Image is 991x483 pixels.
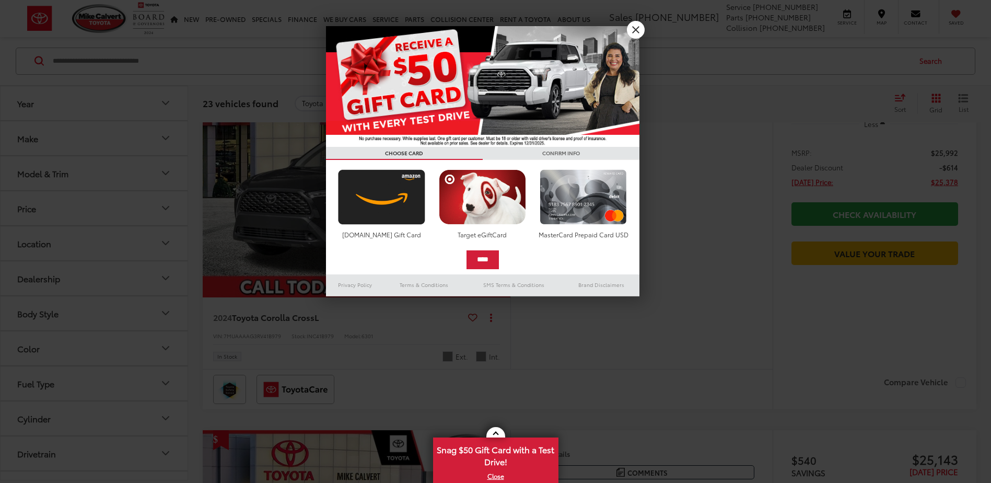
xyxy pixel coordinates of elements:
[436,169,529,225] img: targetcard.png
[326,147,483,160] h3: CHOOSE CARD
[326,26,639,147] img: 55838_top_625864.jpg
[537,230,629,239] div: MasterCard Prepaid Card USD
[464,279,563,291] a: SMS Terms & Conditions
[563,279,639,291] a: Brand Disclaimers
[335,230,428,239] div: [DOMAIN_NAME] Gift Card
[436,230,529,239] div: Target eGiftCard
[326,279,384,291] a: Privacy Policy
[384,279,464,291] a: Terms & Conditions
[434,439,557,470] span: Snag $50 Gift Card with a Test Drive!
[537,169,629,225] img: mastercard.png
[483,147,639,160] h3: CONFIRM INFO
[335,169,428,225] img: amazoncard.png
